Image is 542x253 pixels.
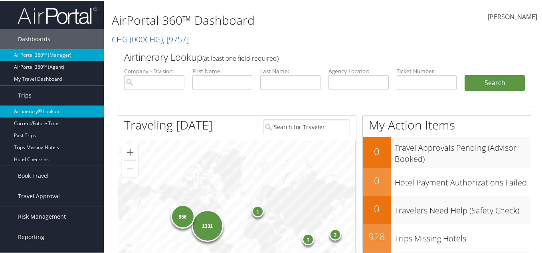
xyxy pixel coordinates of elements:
div: 1 [302,232,314,244]
h1: AirPortal 360™ Dashboard [112,11,396,28]
div: 1331 [192,209,224,241]
h3: Travelers Need Help (Safety Check) [395,200,531,215]
div: 1 [252,205,264,217]
span: ( 000CHG ) [130,33,163,44]
h2: 928 [363,229,391,243]
input: Search for Traveler [263,119,350,133]
button: Zoom out [122,160,138,176]
label: First Name: [192,66,253,74]
a: 928Trips Missing Hotels [363,223,531,251]
span: Book Travel [18,165,49,185]
span: Risk Management [18,206,66,226]
span: (at least one field required) [202,53,279,62]
label: Agency Locator: [328,66,389,74]
span: Travel Approval [18,185,60,205]
a: 0Hotel Payment Authorizations Failed [363,167,531,195]
span: [PERSON_NAME] [488,12,537,20]
h3: Hotel Payment Authorizations Failed [395,172,531,187]
h2: 0 [363,173,391,187]
button: Zoom in [122,143,138,159]
h2: 0 [363,201,391,215]
label: Ticket Number: [397,66,457,74]
h1: Traveling [DATE] [124,116,213,133]
span: , [ 9757 ] [163,33,189,44]
a: 0Travelers Need Help (Safety Check) [363,195,531,223]
span: Trips [18,85,32,105]
a: CHG [112,33,189,44]
h1: My Action Items [363,116,531,133]
label: Company - Division: [124,66,184,74]
span: Reporting [18,226,44,246]
h3: Trips Missing Hotels [395,228,531,243]
h2: Airtinerary Lookup [124,50,491,63]
button: Search [465,74,525,90]
img: airportal-logo.png [18,5,97,24]
div: 656 [171,204,195,228]
a: 0Travel Approvals Pending (Advisor Booked) [363,136,531,167]
label: Last Name: [260,66,320,74]
a: [PERSON_NAME] [488,4,537,29]
div: 3 [329,227,341,239]
span: Dashboards [18,28,50,48]
h2: 0 [363,144,391,157]
h3: Travel Approvals Pending (Advisor Booked) [395,137,531,164]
